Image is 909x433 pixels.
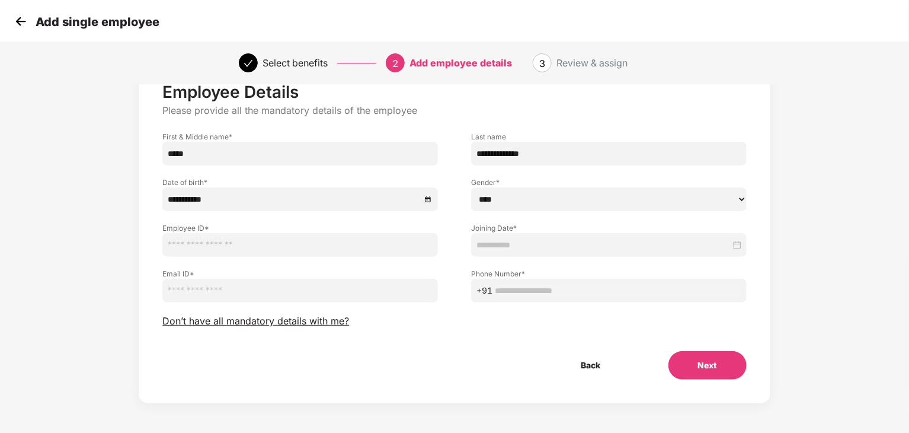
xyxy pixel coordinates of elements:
label: Date of birth [162,177,438,187]
p: Please provide all the mandatory details of the employee [162,104,746,117]
span: 2 [392,58,398,69]
p: Add single employee [36,15,159,29]
div: Select benefits [263,53,328,72]
label: First & Middle name [162,132,438,142]
label: Last name [471,132,747,142]
p: Employee Details [162,82,746,102]
img: svg+xml;base64,PHN2ZyB4bWxucz0iaHR0cDovL3d3dy53My5vcmcvMjAwMC9zdmciIHdpZHRoPSIzMCIgaGVpZ2h0PSIzMC... [12,12,30,30]
label: Joining Date [471,223,747,233]
label: Employee ID [162,223,438,233]
span: Don’t have all mandatory details with me? [162,315,349,327]
span: +91 [476,284,492,297]
span: check [244,59,253,68]
button: Back [552,351,630,380]
div: Add employee details [409,53,512,72]
div: Review & assign [556,53,628,72]
span: 3 [539,58,545,69]
label: Gender [471,177,747,187]
label: Email ID [162,269,438,279]
label: Phone Number [471,269,747,279]
button: Next [668,351,747,380]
